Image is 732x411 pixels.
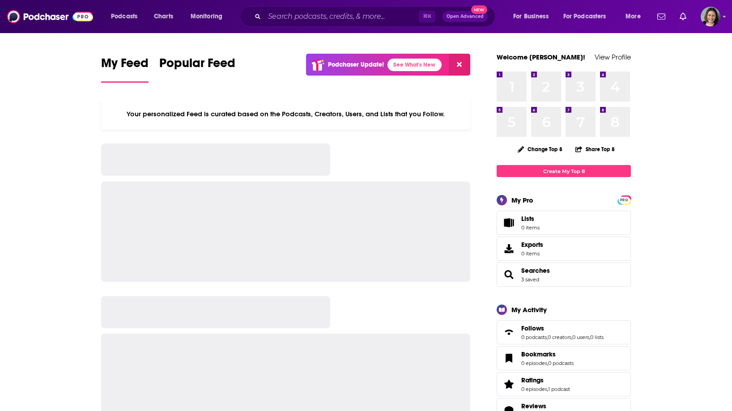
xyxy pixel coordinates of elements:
[184,9,234,24] button: open menu
[548,360,574,366] a: 0 podcasts
[500,216,518,229] span: Lists
[521,241,543,249] span: Exports
[521,360,547,366] a: 0 episodes
[548,386,570,392] a: 1 podcast
[619,196,630,203] a: PRO
[497,237,631,261] a: Exports
[500,378,518,390] a: Ratings
[701,7,720,26] span: Logged in as micglogovac
[654,9,669,24] a: Show notifications dropdown
[512,144,568,155] button: Change Top 8
[500,326,518,339] a: Follows
[148,9,179,24] a: Charts
[159,55,235,83] a: Popular Feed
[548,334,571,340] a: 0 creators
[191,10,222,23] span: Monitoring
[571,334,572,340] span: ,
[507,9,560,24] button: open menu
[521,215,540,223] span: Lists
[619,9,652,24] button: open menu
[105,9,149,24] button: open menu
[101,55,149,83] a: My Feed
[521,334,547,340] a: 0 podcasts
[521,215,534,223] span: Lists
[575,140,615,158] button: Share Top 8
[521,225,540,231] span: 0 items
[159,55,235,76] span: Popular Feed
[619,197,630,203] span: PRO
[521,376,570,384] a: Ratings
[572,334,589,340] a: 0 users
[590,334,604,340] a: 0 lists
[521,386,547,392] a: 0 episodes
[248,6,504,27] div: Search podcasts, credits, & more...
[497,211,631,235] a: Lists
[101,55,149,76] span: My Feed
[101,99,470,129] div: Your personalized Feed is curated based on the Podcasts, Creators, Users, and Lists that you Follow.
[513,10,549,23] span: For Business
[521,250,543,257] span: 0 items
[264,9,419,24] input: Search podcasts, credits, & more...
[521,376,544,384] span: Ratings
[497,372,631,396] span: Ratings
[563,10,606,23] span: For Podcasters
[500,352,518,364] a: Bookmarks
[521,402,546,410] span: Reviews
[111,10,137,23] span: Podcasts
[497,165,631,177] a: Create My Top 8
[676,9,690,24] a: Show notifications dropdown
[500,268,518,281] a: Searches
[521,350,556,358] span: Bookmarks
[589,334,590,340] span: ,
[497,53,585,61] a: Welcome [PERSON_NAME]!
[558,9,619,24] button: open menu
[521,350,574,358] a: Bookmarks
[521,267,550,275] a: Searches
[701,7,720,26] button: Show profile menu
[521,402,574,410] a: Reviews
[595,53,631,61] a: View Profile
[511,196,533,204] div: My Pro
[547,360,548,366] span: ,
[387,59,442,71] a: See What's New
[521,324,544,332] span: Follows
[497,346,631,370] span: Bookmarks
[521,324,604,332] a: Follows
[701,7,720,26] img: User Profile
[447,14,484,19] span: Open Advanced
[471,5,487,14] span: New
[154,10,173,23] span: Charts
[419,11,435,22] span: ⌘ K
[497,263,631,287] span: Searches
[547,386,548,392] span: ,
[497,320,631,344] span: Follows
[7,8,93,25] img: Podchaser - Follow, Share and Rate Podcasts
[328,61,384,68] p: Podchaser Update!
[443,11,488,22] button: Open AdvancedNew
[626,10,641,23] span: More
[521,276,539,283] a: 3 saved
[511,305,547,314] div: My Activity
[500,242,518,255] span: Exports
